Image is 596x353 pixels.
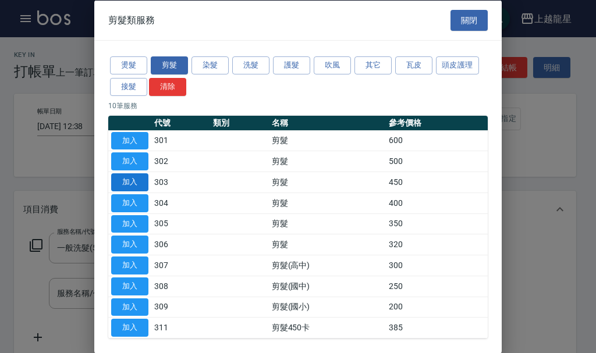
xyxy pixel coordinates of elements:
td: 200 [386,297,488,318]
button: 剪髮 [151,56,188,74]
button: 加入 [111,173,148,191]
button: 染髮 [191,56,229,74]
button: 關閉 [450,9,488,31]
button: 吹風 [314,56,351,74]
button: 加入 [111,152,148,170]
button: 加入 [111,236,148,254]
td: 303 [151,172,210,192]
td: 剪髮450卡 [269,317,386,338]
td: 350 [386,213,488,234]
td: 剪髮 [269,151,386,172]
th: 代號 [151,115,210,130]
td: 301 [151,130,210,151]
td: 305 [151,213,210,234]
td: 307 [151,255,210,276]
td: 320 [386,234,488,255]
span: 剪髮類服務 [108,14,155,26]
td: 250 [386,276,488,297]
th: 名稱 [269,115,386,130]
td: 311 [151,317,210,338]
button: 燙髮 [110,56,147,74]
td: 600 [386,130,488,151]
th: 參考價格 [386,115,488,130]
button: 其它 [354,56,392,74]
td: 308 [151,276,210,297]
button: 護髮 [273,56,310,74]
td: 剪髮 [269,213,386,234]
td: 400 [386,192,488,213]
td: 剪髮 [269,130,386,151]
p: 10 筆服務 [108,100,488,110]
button: 瓦皮 [395,56,432,74]
td: 剪髮(國小) [269,297,386,318]
button: 頭皮護理 [436,56,479,74]
th: 類別 [210,115,269,130]
td: 306 [151,234,210,255]
td: 剪髮 [269,192,386,213]
button: 加入 [111,277,148,295]
td: 剪髮 [269,172,386,192]
button: 加入 [111,131,148,149]
button: 接髮 [110,77,147,95]
td: 302 [151,151,210,172]
td: 309 [151,297,210,318]
button: 加入 [111,215,148,233]
td: 385 [386,317,488,338]
td: 剪髮(高中) [269,255,386,276]
td: 300 [386,255,488,276]
button: 加入 [111,298,148,316]
td: 500 [386,151,488,172]
td: 304 [151,192,210,213]
button: 加入 [111,319,148,337]
button: 加入 [111,194,148,212]
button: 清除 [149,77,186,95]
button: 洗髮 [232,56,269,74]
td: 剪髮(國中) [269,276,386,297]
td: 剪髮 [269,234,386,255]
button: 加入 [111,256,148,274]
td: 450 [386,172,488,192]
